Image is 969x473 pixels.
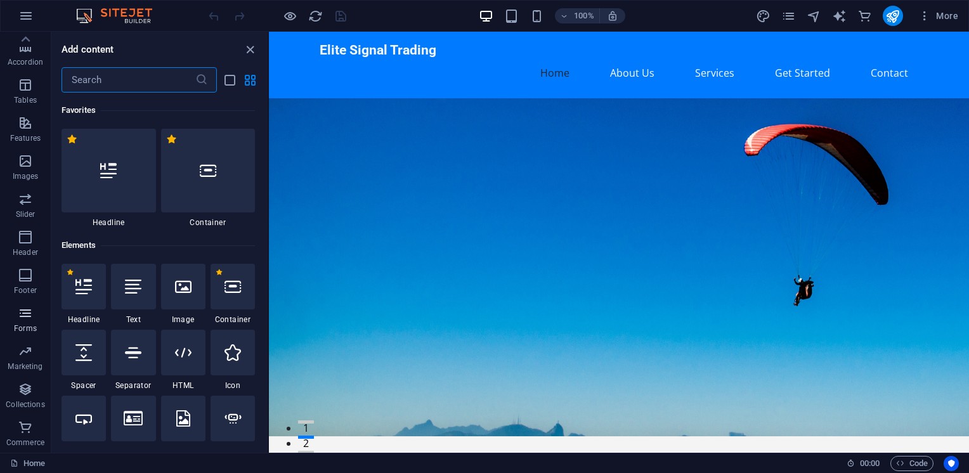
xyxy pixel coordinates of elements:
[857,9,872,23] i: Commerce
[857,8,873,23] button: commerce
[860,456,880,471] span: 00 00
[62,103,255,118] h6: Favorites
[14,285,37,295] p: Footer
[14,323,37,334] p: Forms
[607,10,618,22] i: On resize automatically adjust zoom level to fit chosen device.
[781,9,796,23] i: Pages (Ctrl+Alt+S)
[913,6,963,26] button: More
[73,8,168,23] img: Editor Logo
[161,380,205,391] span: HTML
[10,456,45,471] a: Home
[222,72,237,87] button: list-view
[6,399,44,410] p: Collections
[211,314,255,325] span: Container
[308,8,323,23] button: reload
[832,8,847,23] button: text_generator
[62,238,255,253] h6: Elements
[62,264,106,325] div: Headline
[890,456,933,471] button: Code
[67,269,74,276] span: Remove from favorites
[756,9,771,23] i: Design (Ctrl+Alt+Y)
[756,8,771,23] button: design
[29,419,45,422] button: 3
[869,458,871,468] span: :
[161,264,205,325] div: Image
[918,10,958,22] span: More
[282,8,297,23] button: Click here to leave preview mode and continue editing
[832,9,847,23] i: AI Writer
[883,6,903,26] button: publish
[111,264,155,325] div: Text
[8,57,43,67] p: Accordion
[62,129,156,228] div: Headline
[161,217,256,228] span: Container
[10,133,41,143] p: Features
[111,314,155,325] span: Text
[62,67,195,93] input: Search
[781,8,797,23] button: pages
[885,9,900,23] i: Publish
[29,389,45,392] button: 1
[111,330,155,391] div: Separator
[161,129,256,228] div: Container
[62,330,106,391] div: Spacer
[847,456,880,471] h6: Session time
[211,380,255,391] span: Icon
[6,437,44,448] p: Commerce
[166,134,177,145] span: Remove from favorites
[111,380,155,391] span: Separator
[555,8,600,23] button: 100%
[16,209,36,219] p: Slider
[67,134,77,145] span: Remove from favorites
[944,456,959,471] button: Usercentrics
[62,42,114,57] h6: Add content
[896,456,928,471] span: Code
[211,330,255,391] div: Icon
[242,72,257,87] button: grid-view
[161,330,205,391] div: HTML
[216,269,223,276] span: Remove from favorites
[13,247,38,257] p: Header
[8,361,42,372] p: Marketing
[62,217,156,228] span: Headline
[807,8,822,23] button: navigator
[161,314,205,325] span: Image
[62,314,106,325] span: Headline
[14,95,37,105] p: Tables
[308,9,323,23] i: Reload page
[574,8,594,23] h6: 100%
[62,380,106,391] span: Spacer
[211,264,255,325] div: Container
[13,171,39,181] p: Images
[242,42,257,57] button: close panel
[29,404,45,407] button: 2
